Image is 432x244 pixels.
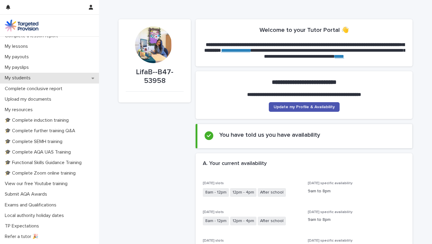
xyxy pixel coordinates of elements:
[203,217,229,225] span: 8am - 12pm
[308,181,352,185] span: [DATE] specific availability
[2,223,44,229] p: TP Expectations
[203,188,229,197] span: 8am - 12pm
[2,191,52,197] p: Submit AQA Awards
[2,149,76,155] p: 🎓 Complete AQA UAS Training
[2,213,69,218] p: Local authority holiday dates
[219,131,320,139] h2: You have told us you have availability
[274,105,335,109] span: Update my Profile & Availability
[2,107,37,113] p: My resources
[203,210,224,214] span: [DATE] slots
[203,239,224,242] span: [DATE] slots
[2,86,67,92] p: Complete conclusive report
[2,181,72,187] p: View our free Youtube training
[2,128,80,134] p: 🎓 Complete further training Q&A
[2,65,34,70] p: My payslips
[2,54,34,60] p: My payouts
[258,188,286,197] span: After school
[308,217,406,223] p: 9am to 8pm
[2,170,80,176] p: 🎓 Complete Zoom online training
[2,160,86,166] p: 🎓 Functional Skills Guidance Training
[308,239,352,242] span: [DATE] specific availability
[2,96,56,102] p: Upload my documents
[203,181,224,185] span: [DATE] slots
[2,139,67,145] p: 🎓 Complete SEMH training
[2,234,43,239] p: Refer a tutor 🎉
[230,217,256,225] span: 12pm - 4pm
[2,44,33,49] p: My lessons
[258,217,286,225] span: After school
[259,26,349,34] h2: Welcome to your Tutor Portal 👋
[2,117,73,123] p: 🎓 Complete induction training
[308,188,406,194] p: 9am to 8pm
[203,160,267,167] h2: A. Your current availability
[269,102,340,112] a: Update my Profile & Availability
[2,202,61,208] p: Exams and Qualifications
[308,210,352,214] span: [DATE] specific availability
[230,188,256,197] span: 12pm - 4pm
[126,68,184,85] p: LifaB--B47-53958
[2,75,35,81] p: My students
[5,20,38,32] img: M5nRWzHhSzIhMunXDL62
